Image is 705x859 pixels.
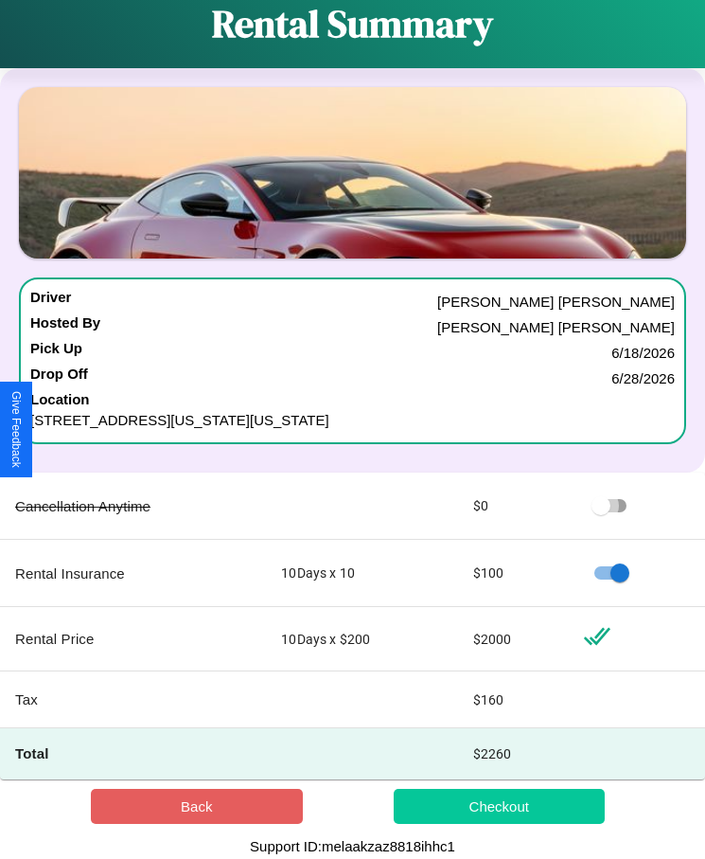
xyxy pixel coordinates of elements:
h4: Hosted By [30,314,100,340]
p: Rental Price [15,626,251,652]
h4: Driver [30,289,71,314]
div: Give Feedback [9,391,23,468]
p: [PERSON_NAME] [PERSON_NAME] [437,314,675,340]
button: Back [91,789,303,824]
p: Tax [15,687,251,712]
h4: Total [15,743,251,763]
td: $ 160 [458,671,569,728]
td: 10 Days x $ 200 [266,607,457,671]
p: Cancellation Anytime [15,493,251,519]
td: $ 2260 [458,728,569,779]
td: $ 0 [458,473,569,540]
p: 6 / 28 / 2026 [611,366,675,391]
h4: Drop Off [30,366,88,391]
td: 10 Days x 10 [266,540,457,607]
p: Rental Insurance [15,561,251,586]
td: $ 100 [458,540,569,607]
h4: Pick Up [30,340,82,366]
p: Support ID: melaakzaz8818ihhc1 [250,833,455,859]
td: $ 2000 [458,607,569,671]
p: 6 / 18 / 2026 [611,340,675,366]
h4: Location [30,391,675,407]
button: Checkout [394,789,606,824]
p: [PERSON_NAME] [PERSON_NAME] [437,289,675,314]
p: [STREET_ADDRESS][US_STATE][US_STATE] [30,407,675,433]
